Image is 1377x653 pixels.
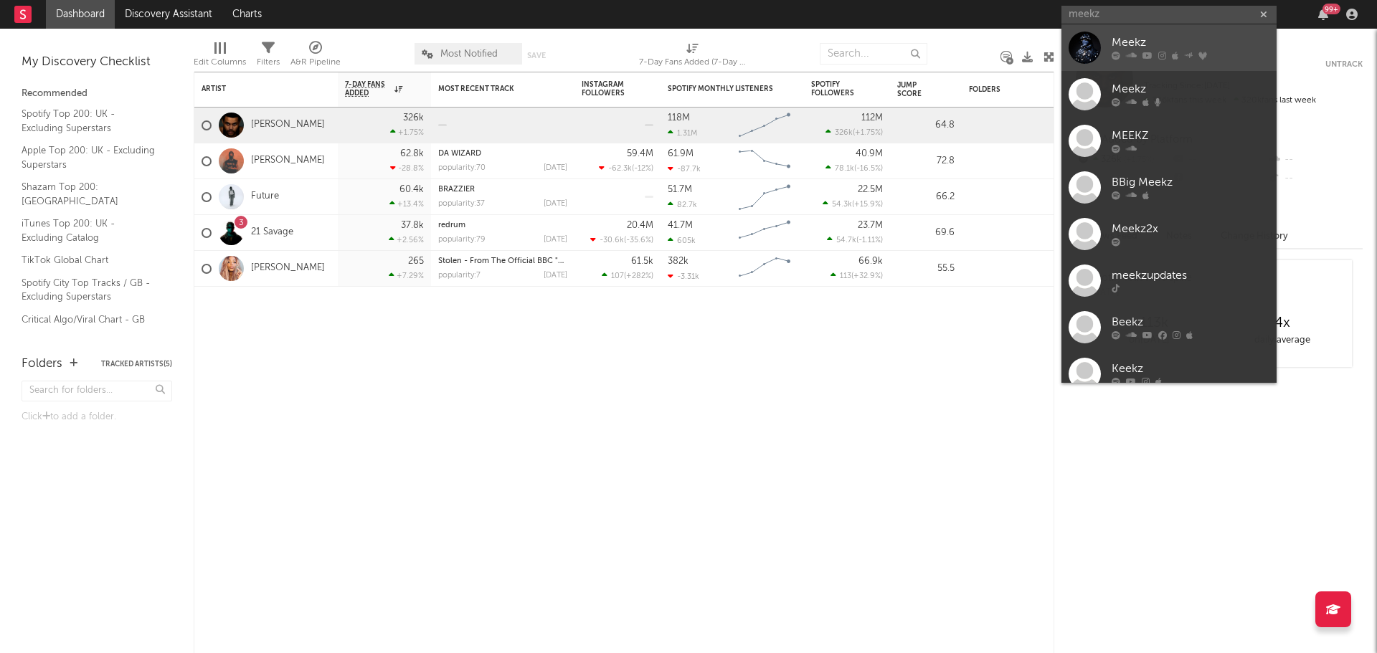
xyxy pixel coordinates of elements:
[440,49,498,59] span: Most Notified
[22,216,158,245] a: iTunes Top 200: UK - Excluding Catalog
[853,272,881,280] span: +32.9 %
[438,257,645,265] a: Stolen - From The Official BBC "Champion" Soundtrack
[1267,169,1363,188] div: --
[732,215,797,251] svg: Chart title
[544,200,567,208] div: [DATE]
[194,36,246,77] div: Edit Columns
[668,85,775,93] div: Spotify Monthly Listeners
[1061,24,1277,71] a: Meekz
[856,149,883,158] div: 40.9M
[544,164,567,172] div: [DATE]
[544,272,567,280] div: [DATE]
[811,80,861,97] div: Spotify Followers
[835,129,853,137] span: 326k
[858,257,883,266] div: 66.9k
[290,54,341,71] div: A&R Pipeline
[831,271,883,280] div: ( )
[1318,9,1328,20] button: 99+
[101,361,172,368] button: Tracked Artists(5)
[251,155,325,167] a: [PERSON_NAME]
[627,221,653,230] div: 20.4M
[438,221,465,229] a: redrum
[438,186,475,194] a: BRAZZIER
[389,271,424,280] div: +7.29 %
[1267,151,1363,169] div: --
[835,165,854,173] span: 78.1k
[1112,314,1269,331] div: Beekz
[836,237,856,244] span: 54.7k
[732,251,797,287] svg: Chart title
[390,163,424,173] div: -28.8 %
[1112,34,1269,52] div: Meekz
[861,113,883,123] div: 112M
[856,165,881,173] span: -16.5 %
[1061,118,1277,164] a: MEEKZ
[832,201,852,209] span: 54.3k
[858,221,883,230] div: 23.7M
[668,236,696,245] div: 605k
[732,179,797,215] svg: Chart title
[22,179,158,209] a: Shazam Top 200: [GEOGRAPHIC_DATA]
[527,52,546,59] button: Save
[600,237,624,244] span: -30.6k
[22,356,62,373] div: Folders
[668,257,688,266] div: 382k
[438,221,567,229] div: redrum
[22,312,158,328] a: Critical Algo/Viral Chart - GB
[611,272,624,280] span: 107
[897,260,955,277] div: 55.5
[1216,332,1348,349] div: daily average
[855,129,881,137] span: +1.75 %
[732,143,797,179] svg: Chart title
[1216,315,1348,332] div: 4 x
[1061,211,1277,257] a: Meekz2x
[858,185,883,194] div: 22.5M
[969,85,1076,94] div: Folders
[251,262,325,275] a: [PERSON_NAME]
[825,163,883,173] div: ( )
[1061,6,1277,24] input: Search for artists
[438,257,567,265] div: Stolen - From The Official BBC "Champion" Soundtrack
[626,237,651,244] span: -35.6 %
[1112,361,1269,378] div: Keekz
[1061,257,1277,304] a: meekzupdates
[1061,164,1277,211] a: BBig Meekz
[1322,4,1340,14] div: 99 +
[403,113,424,123] div: 326k
[1112,221,1269,238] div: Meekz2x
[438,150,481,158] a: DA WIZARD
[438,150,567,158] div: DA WIZARD
[390,128,424,137] div: +1.75 %
[626,272,651,280] span: +282 %
[668,221,693,230] div: 41.7M
[897,224,955,242] div: 69.6
[22,409,172,426] div: Click to add a folder.
[22,252,158,268] a: TikTok Global Chart
[825,128,883,137] div: ( )
[1112,128,1269,145] div: MEEKZ
[438,186,567,194] div: BRAZZIER
[1112,81,1269,98] div: Meekz
[608,165,632,173] span: -62.3k
[627,149,653,158] div: 59.4M
[634,165,651,173] span: -12 %
[22,106,158,135] a: Spotify Top 200: UK - Excluding Superstars
[590,235,653,244] div: ( )
[897,117,955,134] div: 64.8
[1061,71,1277,118] a: Meekz
[544,236,567,244] div: [DATE]
[858,237,881,244] span: -1.11 %
[668,164,701,173] div: -87.7k
[897,189,955,206] div: 66.2
[1325,57,1363,72] button: Untrack
[820,43,927,65] input: Search...
[408,257,424,266] div: 265
[823,199,883,209] div: ( )
[668,272,699,281] div: -3.31k
[438,236,486,244] div: popularity: 79
[668,128,697,138] div: 1.31M
[290,36,341,77] div: A&R Pipeline
[599,163,653,173] div: ( )
[1061,304,1277,351] a: Beekz
[399,185,424,194] div: 60.4k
